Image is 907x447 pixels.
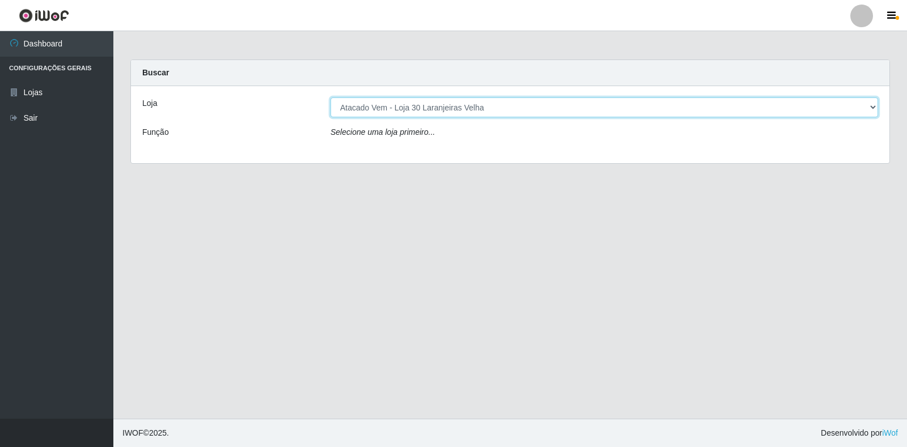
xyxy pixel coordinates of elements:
label: Loja [142,97,157,109]
span: IWOF [122,428,143,437]
span: Desenvolvido por [821,427,898,439]
span: © 2025 . [122,427,169,439]
i: Selecione uma loja primeiro... [330,127,435,137]
label: Função [142,126,169,138]
strong: Buscar [142,68,169,77]
a: iWof [882,428,898,437]
img: CoreUI Logo [19,8,69,23]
